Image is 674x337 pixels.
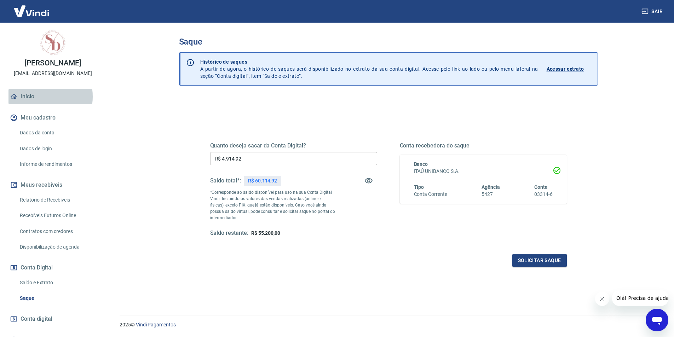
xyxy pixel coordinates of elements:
[534,191,553,198] h6: 03314-6
[21,314,52,324] span: Conta digital
[8,0,54,22] img: Vindi
[547,65,584,72] p: Acessar extrato
[17,208,97,223] a: Recebíveis Futuros Online
[17,157,97,172] a: Informe de rendimentos
[595,292,609,306] iframe: Fechar mensagem
[512,254,567,267] button: Solicitar saque
[24,59,81,67] p: [PERSON_NAME]
[534,184,548,190] span: Conta
[17,126,97,140] a: Dados da conta
[482,191,500,198] h6: 5427
[17,240,97,254] a: Disponibilização de agenda
[248,177,277,185] p: R$ 60.114,92
[210,142,377,149] h5: Quanto deseja sacar da Conta Digital?
[17,224,97,239] a: Contratos com credores
[547,58,592,80] a: Acessar extrato
[612,290,668,306] iframe: Mensagem da empresa
[482,184,500,190] span: Agência
[8,260,97,275] button: Conta Digital
[200,58,538,65] p: Histórico de saques
[8,89,97,104] a: Início
[120,321,657,329] p: 2025 ©
[136,322,176,327] a: Vindi Pagamentos
[414,184,424,190] span: Tipo
[8,110,97,126] button: Meu cadastro
[14,70,92,77] p: [EMAIL_ADDRESS][DOMAIN_NAME]
[210,177,241,184] h5: Saldo total*:
[414,191,447,198] h6: Conta Corrente
[646,309,668,331] iframe: Botão para abrir a janela de mensagens
[4,5,59,11] span: Olá! Precisa de ajuda?
[414,161,428,167] span: Banco
[17,275,97,290] a: Saldo e Extrato
[200,58,538,80] p: A partir de agora, o histórico de saques será disponibilizado no extrato da sua conta digital. Ac...
[8,177,97,193] button: Meus recebíveis
[8,311,97,327] a: Conta digital
[400,142,567,149] h5: Conta recebedora do saque
[179,37,598,47] h3: Saque
[17,291,97,306] a: Saque
[414,168,553,175] h6: ITAÚ UNIBANCO S.A.
[640,5,666,18] button: Sair
[251,230,280,236] span: R$ 55.200,00
[17,193,97,207] a: Relatório de Recebíveis
[210,229,248,237] h5: Saldo restante:
[210,189,335,221] p: *Corresponde ao saldo disponível para uso na sua Conta Digital Vindi. Incluindo os valores das ve...
[17,141,97,156] a: Dados de login
[39,28,67,57] img: da6affc6-e9e8-4882-94b9-39dc5199d7ef.jpeg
